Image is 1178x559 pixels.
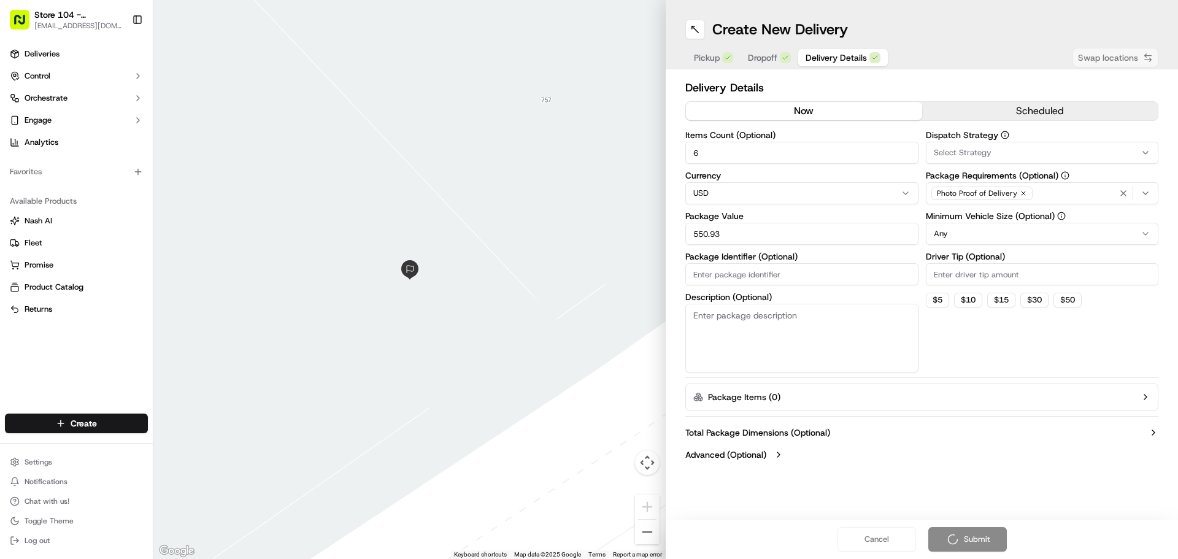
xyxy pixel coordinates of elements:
[926,212,1159,220] label: Minimum Vehicle Size (Optional)
[712,20,848,39] h1: Create New Delivery
[635,450,660,475] button: Map camera controls
[10,304,143,315] a: Returns
[25,477,67,487] span: Notifications
[25,304,52,315] span: Returns
[5,110,148,130] button: Engage
[5,5,127,34] button: Store 104 - [GEOGRAPHIC_DATA] (Just Salad)[EMAIL_ADDRESS][DOMAIN_NAME]
[156,543,197,559] a: Open this area in Google Maps (opens a new window)
[38,190,101,200] span: Klarizel Pensader
[685,426,830,439] label: Total Package Dimensions (Optional)
[25,282,83,293] span: Product Catalog
[926,293,949,307] button: $5
[5,532,148,549] button: Log out
[55,117,201,129] div: Start new chat
[12,160,82,169] div: Past conversations
[12,49,223,69] p: Welcome 👋
[5,66,148,86] button: Control
[116,241,197,253] span: API Documentation
[613,551,662,558] a: Report a map error
[5,453,148,471] button: Settings
[5,133,148,152] a: Analytics
[25,48,60,60] span: Deliveries
[156,543,197,559] img: Google
[922,102,1158,120] button: scheduled
[25,260,53,271] span: Promise
[748,52,777,64] span: Dropoff
[685,142,918,164] input: Enter number of items
[122,271,148,280] span: Pylon
[1061,171,1069,180] button: Package Requirements (Optional)
[34,21,122,31] button: [EMAIL_ADDRESS][DOMAIN_NAME]
[10,282,143,293] a: Product Catalog
[10,215,143,226] a: Nash AI
[685,449,1158,461] button: Advanced (Optional)
[926,131,1159,139] label: Dispatch Strategy
[25,115,52,126] span: Engage
[10,260,143,271] a: Promise
[5,255,148,275] button: Promise
[71,417,97,430] span: Create
[685,426,1158,439] button: Total Package Dimensions (Optional)
[685,223,918,245] input: Enter package value
[12,117,34,139] img: 1736555255976-a54dd68f-1ca7-489b-9aae-adbdc363a1c4
[25,496,69,506] span: Chat with us!
[5,473,148,490] button: Notifications
[10,237,143,249] a: Fleet
[685,131,918,139] label: Items Count (Optional)
[25,191,34,201] img: 1736555255976-a54dd68f-1ca7-489b-9aae-adbdc363a1c4
[588,551,606,558] a: Terms (opens in new tab)
[34,9,122,21] button: Store 104 - [GEOGRAPHIC_DATA] (Just Salad)
[104,242,114,252] div: 💻
[685,212,918,220] label: Package Value
[104,190,108,200] span: •
[926,142,1159,164] button: Select Strategy
[1020,293,1049,307] button: $30
[25,71,50,82] span: Control
[32,79,221,92] input: Got a question? Start typing here...
[685,79,1158,96] h2: Delivery Details
[708,391,780,403] label: Package Items ( 0 )
[12,179,32,198] img: Klarizel Pensader
[1001,131,1009,139] button: Dispatch Strategy
[5,191,148,211] div: Available Products
[209,121,223,136] button: Start new chat
[110,190,136,200] span: [DATE]
[87,271,148,280] a: Powered byPylon
[694,52,720,64] span: Pickup
[99,236,202,258] a: 💻API Documentation
[5,211,148,231] button: Nash AI
[1053,293,1082,307] button: $50
[934,147,991,158] span: Select Strategy
[55,129,169,139] div: We're available if you need us!
[806,52,867,64] span: Delivery Details
[514,551,581,558] span: Map data ©2025 Google
[5,233,148,253] button: Fleet
[926,182,1159,204] button: Photo Proof of Delivery
[1057,212,1066,220] button: Minimum Vehicle Size (Optional)
[26,117,48,139] img: 1724597045416-56b7ee45-8013-43a0-a6f9-03cb97ddad50
[635,495,660,519] button: Zoom in
[926,171,1159,180] label: Package Requirements (Optional)
[686,102,922,120] button: now
[5,88,148,108] button: Orchestrate
[454,550,507,559] button: Keyboard shortcuts
[685,449,766,461] label: Advanced (Optional)
[12,12,37,37] img: Nash
[190,157,223,172] button: See all
[685,293,918,301] label: Description (Optional)
[635,520,660,544] button: Zoom out
[926,263,1159,285] input: Enter driver tip amount
[25,93,67,104] span: Orchestrate
[5,414,148,433] button: Create
[5,493,148,510] button: Chat with us!
[25,237,42,249] span: Fleet
[5,512,148,530] button: Toggle Theme
[7,236,99,258] a: 📗Knowledge Base
[25,137,58,148] span: Analytics
[25,215,52,226] span: Nash AI
[937,188,1017,198] span: Photo Proof of Delivery
[12,242,22,252] div: 📗
[685,383,1158,411] button: Package Items (0)
[5,299,148,319] button: Returns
